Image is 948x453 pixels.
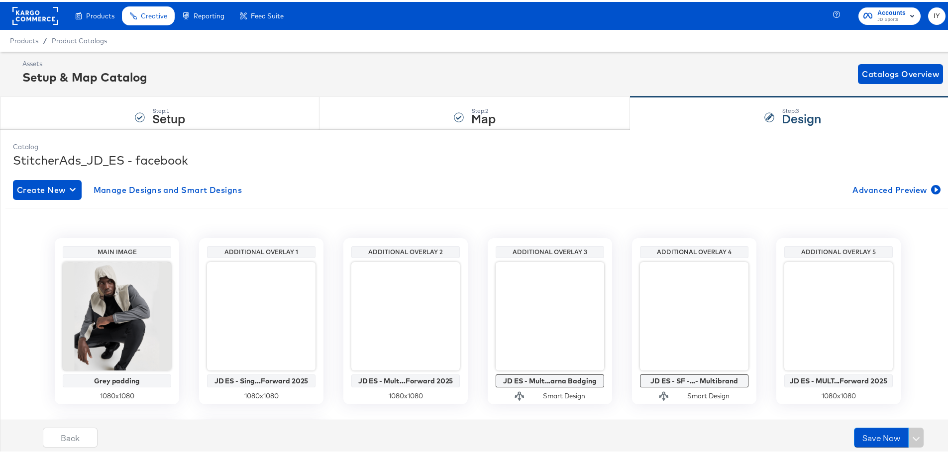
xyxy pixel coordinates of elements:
div: 1080 x 1080 [351,389,460,399]
div: 1080 x 1080 [207,389,316,399]
div: Smart Design [543,389,585,399]
button: Catalogs Overview [858,62,943,82]
div: Step: 3 [782,105,821,112]
span: Create New [17,181,78,195]
div: 1080 x 1080 [784,389,893,399]
span: Catalogs Overview [862,65,939,79]
div: Grey padding [65,375,169,383]
div: Step: 2 [471,105,496,112]
div: 1080 x 1080 [63,389,171,399]
div: Catalog [13,140,943,150]
div: Main Image [65,246,169,254]
div: Smart Design [687,389,730,399]
div: Additional Overlay 1 [210,246,313,254]
div: JD ES - Mult...arna Badging [498,375,602,383]
button: Create New [13,178,82,198]
div: JD ES - MULT...Forward 2025 [787,375,890,383]
button: Manage Designs and Smart Designs [90,178,246,198]
div: Additional Overlay 4 [642,246,746,254]
span: Reporting [194,10,224,18]
span: Products [10,35,38,43]
div: JD ES - Mult...Forward 2025 [354,375,457,383]
button: Back [43,426,98,446]
div: JD ES - Sing...Forward 2025 [210,375,313,383]
a: Product Catalogs [52,35,107,43]
div: Setup & Map Catalog [22,67,147,84]
div: Step: 1 [152,105,185,112]
span: Advanced Preview [852,181,939,195]
div: Additional Overlay 2 [354,246,457,254]
span: / [38,35,52,43]
span: Creative [141,10,167,18]
button: Advanced Preview [848,178,943,198]
strong: Map [471,108,496,124]
span: IY [932,8,942,20]
span: Feed Suite [251,10,284,18]
span: Manage Designs and Smart Designs [94,181,242,195]
div: Additional Overlay 3 [498,246,602,254]
span: JD Sports [877,14,906,22]
strong: Design [782,108,821,124]
div: Assets [22,57,147,67]
button: Save Now [854,426,909,446]
div: Additional Overlay 5 [787,246,890,254]
div: StitcherAds_JD_ES - facebook [13,150,943,167]
div: JD ES - SF -...- Multibrand [642,375,746,383]
strong: Setup [152,108,185,124]
button: AccountsJD Sports [858,5,921,23]
span: Products [86,10,114,18]
span: Accounts [877,6,906,16]
button: IY [928,5,946,23]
